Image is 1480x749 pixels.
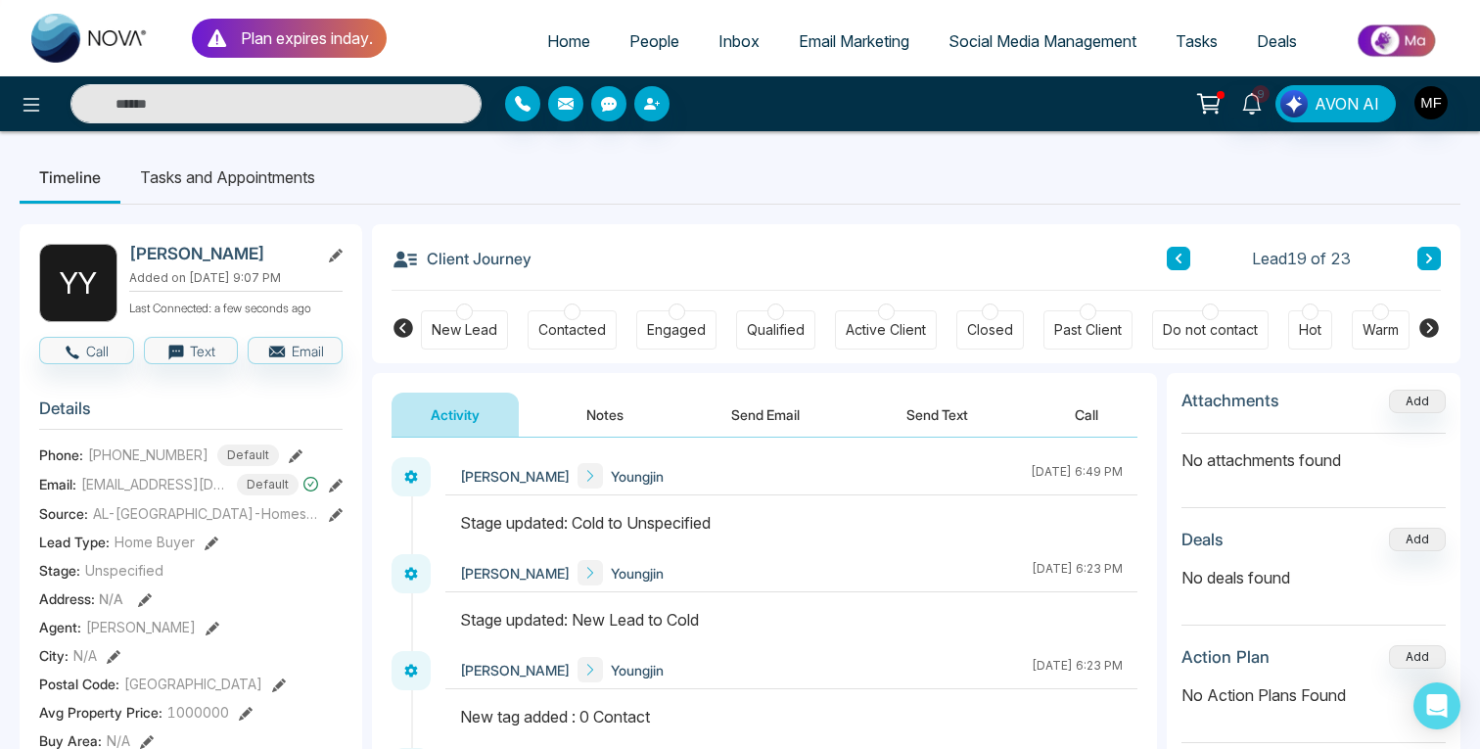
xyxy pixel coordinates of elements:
[538,320,606,340] div: Contacted
[948,31,1136,51] span: Social Media Management
[610,23,699,60] a: People
[39,560,80,581] span: Stage:
[241,26,373,50] p: Plan expires in day .
[1252,247,1351,270] span: Lead 19 of 23
[129,269,343,287] p: Added on [DATE] 9:07 PM
[1257,31,1297,51] span: Deals
[1326,19,1468,63] img: Market-place.gif
[31,14,149,63] img: Nova CRM Logo
[81,474,228,494] span: [EMAIL_ADDRESS][DOMAIN_NAME]
[1032,657,1123,682] div: [DATE] 6:23 PM
[1299,320,1321,340] div: Hot
[39,244,117,322] div: Y Y
[85,560,163,581] span: Unspecified
[1032,560,1123,585] div: [DATE] 6:23 PM
[647,320,706,340] div: Engaged
[1389,390,1446,413] button: Add
[967,320,1013,340] div: Closed
[93,503,319,524] span: AL-[GEOGRAPHIC_DATA]-Homes-PPC
[1315,92,1379,116] span: AVON AI
[1389,392,1446,408] span: Add
[99,590,123,607] span: N/A
[88,445,208,465] span: [PHONE_NUMBER]
[1156,23,1237,60] a: Tasks
[611,660,664,680] span: Youngjin
[1163,320,1258,340] div: Do not contact
[1181,647,1270,667] h3: Action Plan
[1275,85,1396,122] button: AVON AI
[237,474,299,495] span: Default
[39,474,76,494] span: Email:
[1280,90,1308,117] img: Lead Flow
[1237,23,1317,60] a: Deals
[718,31,760,51] span: Inbox
[86,617,196,637] span: [PERSON_NAME]
[460,563,570,584] span: [PERSON_NAME]
[460,660,570,680] span: [PERSON_NAME]
[692,393,839,437] button: Send Email
[120,151,335,204] li: Tasks and Appointments
[167,702,229,723] span: 1000000
[39,645,69,666] span: City :
[547,393,663,437] button: Notes
[1389,645,1446,669] button: Add
[779,23,929,60] a: Email Marketing
[1181,683,1446,707] p: No Action Plans Found
[1036,393,1137,437] button: Call
[547,31,590,51] span: Home
[39,532,110,552] span: Lead Type:
[39,337,134,364] button: Call
[432,320,497,340] div: New Lead
[1181,391,1279,410] h3: Attachments
[611,466,664,487] span: Youngjin
[115,532,195,552] span: Home Buyer
[39,702,162,723] span: Avg Property Price :
[799,31,909,51] span: Email Marketing
[129,296,343,317] p: Last Connected: a few seconds ago
[1181,434,1446,472] p: No attachments found
[392,244,532,273] h3: Client Journey
[248,337,343,364] button: Email
[867,393,1007,437] button: Send Text
[39,445,83,465] span: Phone:
[528,23,610,60] a: Home
[1176,31,1218,51] span: Tasks
[1181,530,1224,549] h3: Deals
[1228,85,1275,119] a: 9
[1054,320,1122,340] div: Past Client
[1363,320,1399,340] div: Warm
[1252,85,1270,103] span: 9
[846,320,926,340] div: Active Client
[144,337,239,364] button: Text
[39,674,119,694] span: Postal Code :
[129,244,311,263] h2: [PERSON_NAME]
[1031,463,1123,489] div: [DATE] 6:49 PM
[629,31,679,51] span: People
[1181,566,1446,589] p: No deals found
[699,23,779,60] a: Inbox
[1389,528,1446,551] button: Add
[217,445,279,466] span: Default
[73,645,97,666] span: N/A
[392,393,519,437] button: Activity
[460,466,570,487] span: [PERSON_NAME]
[1413,682,1460,729] div: Open Intercom Messenger
[39,617,81,637] span: Agent:
[1414,86,1448,119] img: User Avatar
[124,674,262,694] span: [GEOGRAPHIC_DATA]
[39,588,123,609] span: Address:
[747,320,805,340] div: Qualified
[929,23,1156,60] a: Social Media Management
[611,563,664,584] span: Youngjin
[39,503,88,524] span: Source:
[20,151,120,204] li: Timeline
[39,398,343,429] h3: Details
